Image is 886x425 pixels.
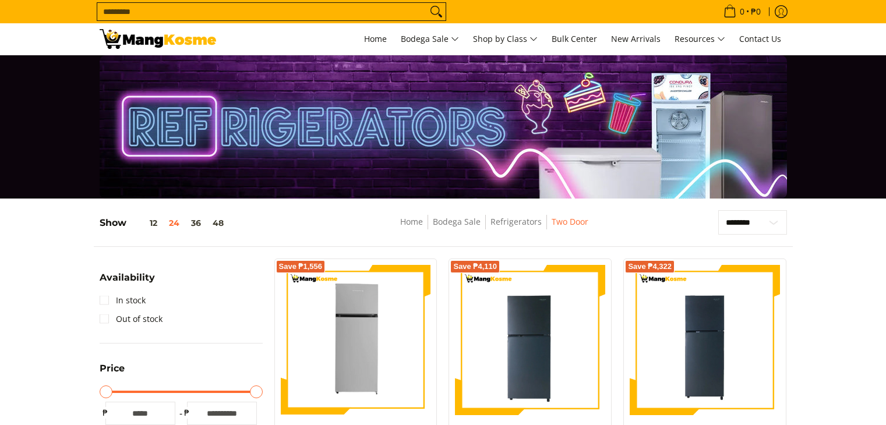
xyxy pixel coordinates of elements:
[453,263,497,270] span: Save ₱4,110
[739,33,781,44] span: Contact Us
[100,217,230,229] h5: Show
[552,33,597,44] span: Bulk Center
[605,23,666,55] a: New Arrivals
[675,32,725,47] span: Resources
[546,23,603,55] a: Bulk Center
[163,218,185,228] button: 24
[749,8,763,16] span: ₱0
[317,215,671,241] nav: Breadcrumbs
[281,265,431,415] img: Kelvinator 7.3 Cu.Ft. Direct Cool KLC Manual Defrost Standard Refrigerator (Silver) (Class A)
[628,263,672,270] span: Save ₱4,322
[100,273,155,291] summary: Open
[185,218,207,228] button: 36
[100,273,155,282] span: Availability
[100,407,111,419] span: ₱
[733,23,787,55] a: Contact Us
[630,265,780,415] img: Condura 9.2 Cu.Ft. No Frost, Top Freezer Inverter Refrigerator, Midnight Slate Gray CTF98i (Class A)
[279,263,323,270] span: Save ₱1,556
[738,8,746,16] span: 0
[467,23,543,55] a: Shop by Class
[100,29,216,49] img: Bodega Sale Refrigerator l Mang Kosme: Home Appliances Warehouse Sale Two Door
[395,23,465,55] a: Bodega Sale
[100,364,125,373] span: Price
[455,265,605,415] img: Condura 8.2 Cu.Ft. No Frost, Top Freezer Inverter Refrigerator, Midnight Slate Gray CTF88i (Class A)
[207,218,230,228] button: 48
[611,33,661,44] span: New Arrivals
[126,218,163,228] button: 12
[720,5,764,18] span: •
[401,32,459,47] span: Bodega Sale
[427,3,446,20] button: Search
[228,23,787,55] nav: Main Menu
[100,364,125,382] summary: Open
[400,216,423,227] a: Home
[552,215,588,229] span: Two Door
[433,216,481,227] a: Bodega Sale
[669,23,731,55] a: Resources
[181,407,193,419] span: ₱
[100,310,163,328] a: Out of stock
[473,32,538,47] span: Shop by Class
[100,291,146,310] a: In stock
[364,33,387,44] span: Home
[490,216,542,227] a: Refrigerators
[358,23,393,55] a: Home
